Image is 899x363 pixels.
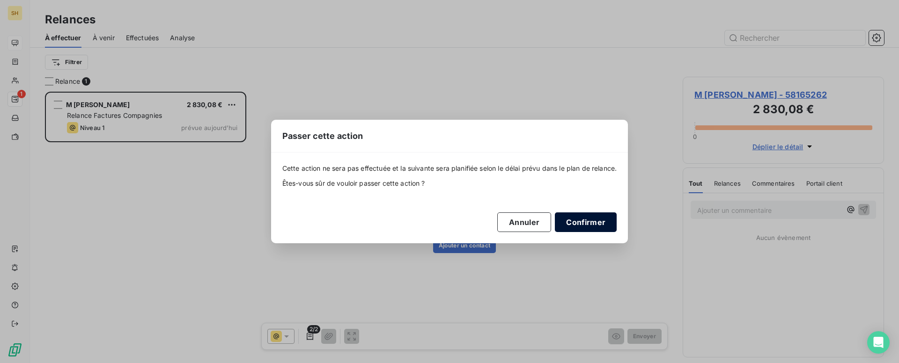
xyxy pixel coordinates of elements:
[497,212,551,232] button: Annuler
[555,212,617,232] button: Confirmer
[867,331,890,354] div: Open Intercom Messenger
[282,130,363,142] span: Passer cette action
[282,179,617,188] span: Êtes-vous sûr de vouloir passer cette action ?
[282,164,617,173] span: Cette action ne sera pas effectuée et la suivante sera planifiée selon le délai prévu dans le pla...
